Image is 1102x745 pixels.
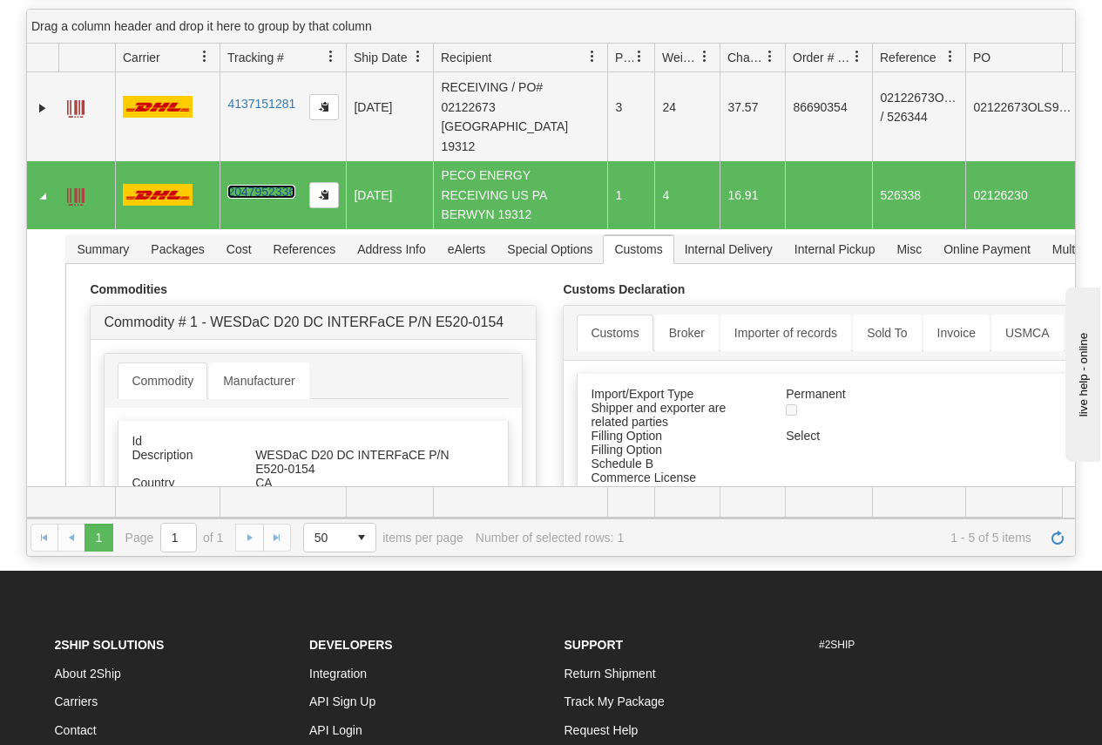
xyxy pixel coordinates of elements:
a: Invoice [923,315,990,351]
th: Press ctrl + space to group [785,44,872,72]
span: Page 1 [85,524,112,552]
th: Press ctrl + space to group [220,44,346,72]
span: Charge [727,49,764,66]
a: Integration [309,667,367,681]
a: Weight filter column settings [690,42,720,71]
a: Label [67,180,85,208]
td: 4 [654,161,720,229]
a: Refresh [1044,524,1072,552]
a: Contact [55,723,97,737]
td: PECO ENERGY RECEIVING US PA BERWYN 19312 [433,161,607,229]
a: USMCA [991,315,1064,351]
span: items per page [303,523,463,552]
a: Return Shipment [565,667,656,681]
td: 24 [654,53,720,160]
div: Description [118,448,242,462]
span: Online Payment [933,235,1041,263]
a: Carrier filter column settings [190,42,220,71]
span: Order # / Ship Request # [793,49,851,66]
div: Shipper and exporter are related parties [578,401,773,429]
div: Permanent [773,387,1010,401]
div: live help - online [13,15,161,28]
a: Commodity # 1 - WESDaC D20 DC INTERFaCE P/N E520-0154 [104,315,504,329]
span: select [348,524,375,552]
h6: #2SHIP [819,640,1048,651]
span: Summary [66,235,139,263]
td: 37.57 [720,53,785,160]
div: Import License [578,484,773,498]
th: Press ctrl + space to group [872,44,965,72]
span: Packages [140,235,214,263]
a: Request Help [565,723,639,737]
a: Carriers [55,694,98,708]
a: Track My Package [565,694,665,708]
td: 526338 [872,161,965,229]
span: Reference [880,49,936,66]
a: Tracking # filter column settings [316,42,346,71]
span: Packages [615,49,633,66]
strong: Developers [309,638,393,652]
td: 16.91 [720,161,785,229]
div: Filling Option [578,429,773,443]
a: Importer of records [720,315,851,351]
span: Recipient [441,49,491,66]
strong: 2Ship Solutions [55,638,165,652]
a: Packages filter column settings [625,42,654,71]
td: 02122673OLS99521741 [965,53,1081,160]
th: Press ctrl + space to group [965,44,1081,72]
span: Address Info [347,235,436,263]
th: Press ctrl + space to group [654,44,720,72]
strong: Support [565,638,624,652]
span: Ship Date [354,49,407,66]
span: Special Options [497,235,603,263]
div: WESDaC D20 DC INTERFaCE P/N E520-0154 [242,448,463,476]
a: Sold To [853,315,921,351]
a: Ship Date filter column settings [403,42,433,71]
a: Manufacturer [209,362,308,399]
th: Press ctrl + space to group [720,44,785,72]
a: Charge filter column settings [755,42,785,71]
button: Copy to clipboard [309,94,339,120]
div: Schedule B [578,457,773,471]
iframe: chat widget [1062,283,1100,461]
div: Id [118,434,242,448]
div: Number of selected rows: 1 [476,531,624,545]
a: Customs [577,315,652,351]
span: Internal Pickup [784,235,886,263]
a: Reference filter column settings [936,42,965,71]
a: Commodity [118,362,207,399]
span: Internal Delivery [674,235,783,263]
a: Order # / Ship Request # filter column settings [842,42,872,71]
td: 3 [607,53,654,160]
div: grid grouping header [27,10,1075,44]
a: Expand [34,99,51,117]
span: PO [973,49,990,66]
span: Customs [604,235,673,263]
span: Weight [662,49,699,66]
span: Page of 1 [125,523,224,552]
img: 7 - DHL_Worldwide [123,184,193,206]
div: Import/Export Type [578,387,773,401]
td: 02126230 [965,161,1081,229]
th: Press ctrl + space to group [115,44,220,72]
span: Cost [216,235,262,263]
div: Select [773,429,1010,443]
a: PO filter column settings [1051,42,1081,71]
a: API Sign Up [309,694,375,708]
a: API Login [309,723,362,737]
strong: Customs Declaration [563,282,685,296]
th: Press ctrl + space to group [346,44,433,72]
a: 4137151281 [227,97,295,111]
a: Recipient filter column settings [578,42,607,71]
th: Press ctrl + space to group [433,44,607,72]
td: [DATE] [346,161,433,229]
button: Copy to clipboard [309,182,339,208]
a: Collapse [34,187,51,205]
div: CA [242,476,463,490]
a: Broker [655,315,719,351]
th: Press ctrl + space to group [58,44,115,72]
span: Tracking # [227,49,284,66]
div: Country [118,476,242,490]
a: About 2Ship [55,667,121,681]
span: 1 - 5 of 5 items [636,531,1031,545]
